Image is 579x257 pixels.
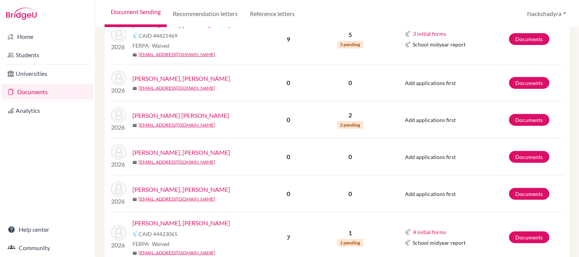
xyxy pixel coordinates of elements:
[139,230,177,238] span: CAID 44423065
[413,239,466,247] span: School midyear report
[139,32,177,40] span: CAID 44421469
[314,78,386,87] p: 0
[132,197,137,202] span: mail
[111,71,126,86] img: Cheng Tellez, Iwen Aleyda
[509,33,550,45] a: Documents
[2,240,94,255] a: Community
[2,29,94,44] a: Home
[139,249,215,256] a: [EMAIL_ADDRESS][DOMAIN_NAME]
[132,123,137,128] span: mail
[111,123,126,132] p: 2026
[132,74,230,83] a: [PERSON_NAME], [PERSON_NAME]
[132,53,137,57] span: mail
[2,66,94,81] a: Universities
[139,159,215,165] a: [EMAIL_ADDRESS][DOMAIN_NAME]
[132,42,169,50] span: FERPA
[405,80,456,86] span: Add applications first
[2,103,94,118] a: Analytics
[111,241,126,250] p: 2026
[132,148,230,157] a: [PERSON_NAME], [PERSON_NAME]
[337,41,363,48] span: 5 pending
[111,145,126,160] img: Daetz Guerrero, Ethan Alexander
[509,114,550,126] a: Documents
[337,239,363,247] span: 1 pending
[524,6,570,21] button: Nackshadyra
[405,31,411,37] img: Common App logo
[111,160,126,169] p: 2026
[287,234,290,241] b: 7
[405,42,411,48] img: Common App logo
[111,182,126,197] img: Damongeot Perez-Vega, Louis Gerard
[132,111,229,120] a: [PERSON_NAME] [PERSON_NAME]
[139,51,215,58] a: [EMAIL_ADDRESS][DOMAIN_NAME]
[337,121,363,129] span: 2 pending
[405,240,411,246] img: Common App logo
[132,251,137,255] span: mail
[111,27,126,42] img: Cheng Lopez, Joshua Yue
[111,225,126,241] img: Delgado Cardenal, Gabriel Alejandro
[314,228,386,238] p: 1
[405,117,456,123] span: Add applications first
[405,191,456,197] span: Add applications first
[132,240,169,248] span: FERPA
[509,188,550,200] a: Documents
[111,108,126,123] img: Coloma Martinez, Mia
[6,8,37,20] img: Bridge-U
[413,40,466,48] span: School midyear report
[287,79,290,86] b: 0
[132,32,139,39] img: Common App logo
[111,197,126,206] p: 2026
[132,231,139,237] img: Common App logo
[314,152,386,161] p: 0
[287,153,290,160] b: 0
[149,241,169,247] span: - Waived
[509,151,550,163] a: Documents
[2,84,94,100] a: Documents
[132,160,137,165] span: mail
[111,86,126,95] p: 2026
[287,116,290,123] b: 0
[287,190,290,197] b: 0
[132,86,137,91] span: mail
[2,222,94,237] a: Help center
[509,231,550,243] a: Documents
[111,42,126,51] p: 2026
[139,122,215,128] a: [EMAIL_ADDRESS][DOMAIN_NAME]
[139,196,215,202] a: [EMAIL_ADDRESS][DOMAIN_NAME]
[405,154,456,160] span: Add applications first
[132,218,230,228] a: [PERSON_NAME], [PERSON_NAME]
[2,47,94,63] a: Students
[509,77,550,89] a: Documents
[413,29,447,38] button: 3 initial forms
[132,185,230,194] a: [PERSON_NAME], [PERSON_NAME]
[314,111,386,120] p: 2
[314,189,386,198] p: 0
[314,30,386,39] p: 5
[405,229,411,235] img: Common App logo
[139,85,215,92] a: [EMAIL_ADDRESS][DOMAIN_NAME]
[287,35,290,43] b: 9
[413,228,447,236] button: 4 initial forms
[149,42,169,49] span: - Waived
